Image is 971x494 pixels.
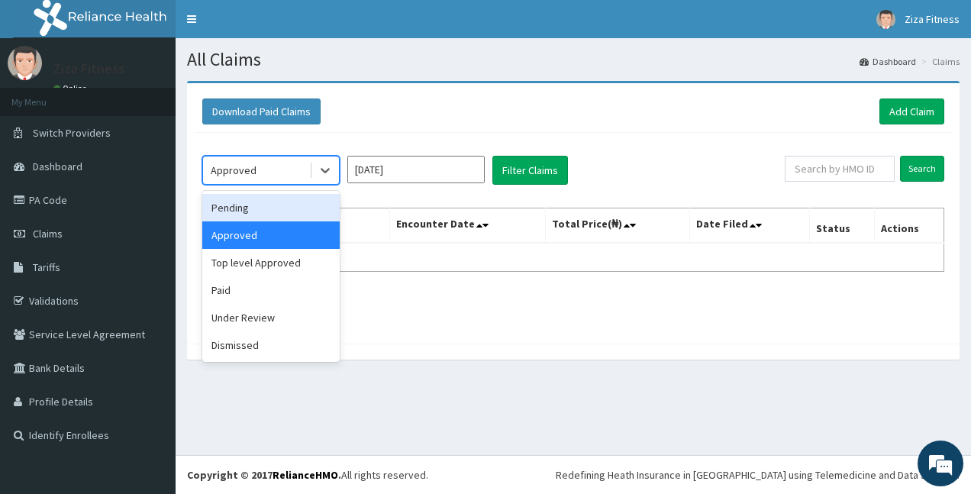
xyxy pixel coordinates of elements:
span: Claims [33,227,63,241]
div: Pending [202,194,340,221]
img: d_794563401_company_1708531726252_794563401 [28,76,62,115]
textarea: Type your message and hit 'Enter' [8,331,291,384]
div: Minimize live chat window [250,8,287,44]
input: Select Month and Year [347,156,485,183]
span: Switch Providers [33,126,111,140]
a: Online [53,83,90,94]
span: Ziza Fitness [905,12,960,26]
th: Status [810,208,874,244]
span: Dashboard [33,160,82,173]
strong: Copyright © 2017 . [187,468,341,482]
a: Dashboard [860,55,916,68]
input: Search by HMO ID [785,156,895,182]
th: Date Filed [690,208,810,244]
li: Claims [918,55,960,68]
div: Approved [202,221,340,249]
div: Redefining Heath Insurance in [GEOGRAPHIC_DATA] using Telemedicine and Data Science! [556,467,960,483]
img: User Image [876,10,895,29]
span: We're online! [89,149,211,303]
div: Paid [202,276,340,304]
p: Ziza Fitness [53,62,124,76]
div: Approved [211,163,256,178]
h1: All Claims [187,50,960,69]
input: Search [900,156,944,182]
button: Download Paid Claims [202,98,321,124]
div: Top level Approved [202,249,340,276]
div: Under Review [202,304,340,331]
div: Dismissed [202,331,340,359]
span: Tariffs [33,260,60,274]
th: Total Price(₦) [546,208,690,244]
th: Encounter Date [389,208,545,244]
div: Chat with us now [79,86,256,105]
a: RelianceHMO [273,468,338,482]
footer: All rights reserved. [176,455,971,494]
th: Actions [874,208,944,244]
img: User Image [8,46,42,80]
a: Add Claim [879,98,944,124]
button: Filter Claims [492,156,568,185]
